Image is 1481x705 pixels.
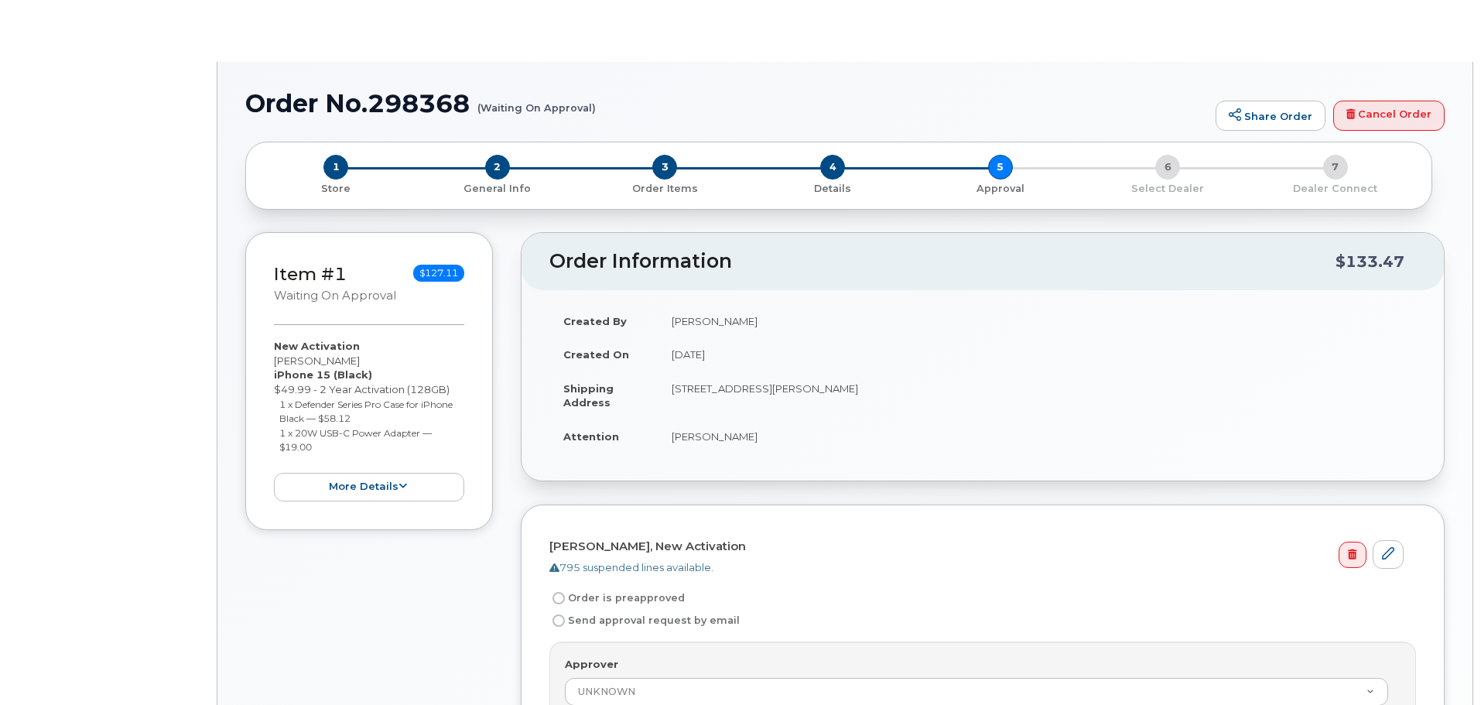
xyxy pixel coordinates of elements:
[581,180,749,196] a: 3 Order Items
[274,339,464,501] div: [PERSON_NAME] $49.99 - 2 Year Activation (128GB)
[414,180,582,196] a: 2 General Info
[485,155,510,180] span: 2
[274,368,372,381] strong: iPhone 15 (Black)
[658,304,1416,338] td: [PERSON_NAME]
[658,337,1416,371] td: [DATE]
[563,315,627,327] strong: Created By
[279,399,453,425] small: 1 x Defender Series Pro Case for iPhone Black — $58.12
[549,251,1336,272] h2: Order Information
[1216,101,1325,132] a: Share Order
[477,90,596,114] small: (Waiting On Approval)
[279,427,432,453] small: 1 x 20W USB-C Power Adapter — $19.00
[587,182,743,196] p: Order Items
[265,182,408,196] p: Store
[323,155,348,180] span: 1
[549,560,1404,575] div: 795 suspended lines available.
[658,371,1416,419] td: [STREET_ADDRESS][PERSON_NAME]
[420,182,576,196] p: General Info
[563,348,629,361] strong: Created On
[549,540,1404,553] h4: [PERSON_NAME], New Activation
[652,155,677,180] span: 3
[274,263,347,285] a: Item #1
[749,180,917,196] a: 4 Details
[274,289,396,303] small: Waiting On Approval
[658,419,1416,453] td: [PERSON_NAME]
[1333,101,1445,132] a: Cancel Order
[1336,247,1404,276] div: $133.47
[563,382,614,409] strong: Shipping Address
[549,611,740,630] label: Send approval request by email
[552,614,565,627] input: Send approval request by email
[245,90,1208,117] h1: Order No.298368
[552,592,565,604] input: Order is preapproved
[755,182,911,196] p: Details
[820,155,845,180] span: 4
[563,430,619,443] strong: Attention
[549,589,685,607] label: Order is preapproved
[258,180,414,196] a: 1 Store
[274,340,360,352] strong: New Activation
[565,657,618,672] label: Approver
[413,265,464,282] span: $127.11
[274,473,464,501] button: more details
